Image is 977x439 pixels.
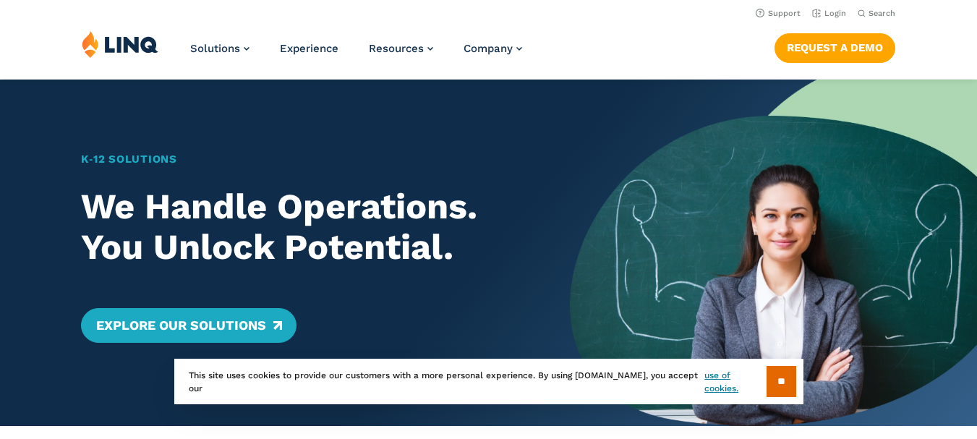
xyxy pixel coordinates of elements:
h1: K‑12 Solutions [81,151,529,168]
span: Company [464,42,513,55]
a: Company [464,42,522,55]
a: use of cookies. [704,369,766,395]
a: Login [812,9,846,18]
nav: Primary Navigation [190,30,522,78]
span: Resources [369,42,424,55]
a: Experience [280,42,338,55]
a: Request a Demo [775,33,895,62]
a: Solutions [190,42,249,55]
span: Solutions [190,42,240,55]
img: LINQ | K‑12 Software [82,30,158,58]
a: Resources [369,42,433,55]
span: Search [869,9,895,18]
nav: Button Navigation [775,30,895,62]
a: Explore Our Solutions [81,308,296,343]
div: This site uses cookies to provide our customers with a more personal experience. By using [DOMAIN... [174,359,803,404]
img: Home Banner [570,80,977,426]
a: Support [756,9,801,18]
button: Open Search Bar [858,8,895,19]
h2: We Handle Operations. You Unlock Potential. [81,187,529,268]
